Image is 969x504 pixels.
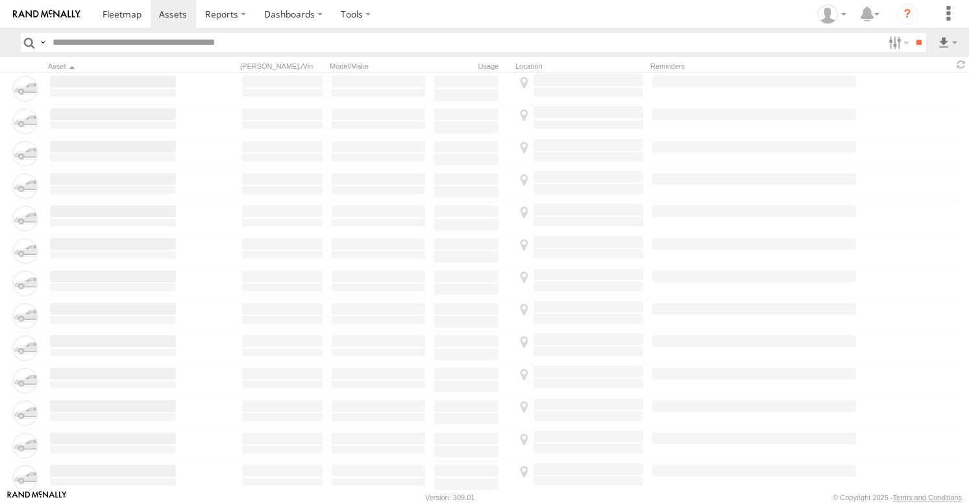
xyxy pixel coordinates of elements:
div: Click to Sort [48,62,178,71]
i: ? [897,4,918,25]
div: Model/Make [330,62,427,71]
span: Refresh [953,58,969,71]
img: rand-logo.svg [13,10,80,19]
div: Usage [432,62,510,71]
div: [PERSON_NAME]./Vin [240,62,325,71]
div: © Copyright 2025 - [833,494,962,501]
label: Export results as... [937,33,959,52]
a: Terms and Conditions [893,494,962,501]
div: Location [515,62,645,71]
div: Zeyd Karahasanoglu [813,5,851,24]
label: Search Filter Options [883,33,911,52]
a: Visit our Website [7,491,67,504]
label: Search Query [38,33,48,52]
div: Version: 309.01 [425,494,474,501]
div: Reminders [650,62,807,71]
